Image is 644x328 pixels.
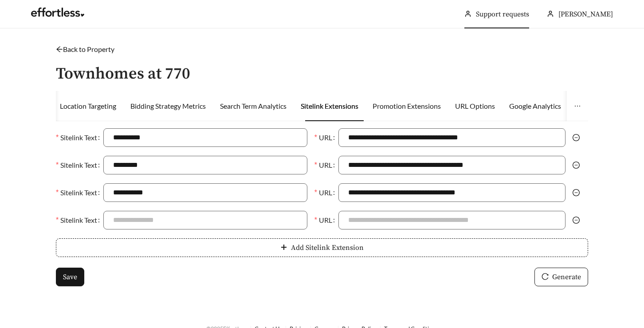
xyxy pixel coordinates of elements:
span: minus-circle [573,217,580,224]
div: Location Targeting [60,101,116,111]
span: Add Sitelink Extension [291,242,364,253]
a: Support requests [476,10,529,19]
label: Sitelink Text [56,128,103,147]
input: Sitelink Text [103,156,307,174]
label: URL [314,128,338,147]
label: URL [314,183,338,202]
div: Search Term Analytics [220,101,287,111]
button: Save [56,268,84,286]
label: Sitelink Text [56,156,103,174]
button: ellipsis [567,91,588,121]
span: [PERSON_NAME] [558,10,613,19]
label: Sitelink Text [56,211,103,229]
div: Bidding Strategy Metrics [130,101,206,111]
div: URL Options [455,101,495,111]
h3: Townhomes at 770 [56,65,190,83]
label: URL [314,156,338,174]
input: Sitelink Text [103,128,307,147]
input: URL [338,183,565,202]
input: Sitelink Text [103,183,307,202]
div: Sitelink Extensions [301,101,358,111]
input: URL [338,156,565,174]
span: minus-circle [573,162,580,169]
label: Sitelink Text [56,183,103,202]
span: arrow-left [56,46,63,53]
span: Generate [552,272,581,282]
span: reload [542,273,549,281]
input: URL [338,211,565,229]
div: Promotion Extensions [373,101,441,111]
button: reloadGenerate [534,268,588,286]
span: minus-circle [573,134,580,141]
span: plus [280,244,287,252]
div: Google Analytics [509,101,561,111]
button: plusAdd Sitelink Extension [56,238,588,257]
input: URL [338,128,565,147]
label: URL [314,211,338,229]
input: Sitelink Text [103,211,307,229]
span: Save [63,272,77,282]
span: minus-circle [573,189,580,196]
a: arrow-leftBack to Property [56,45,114,53]
span: ellipsis [574,103,581,110]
